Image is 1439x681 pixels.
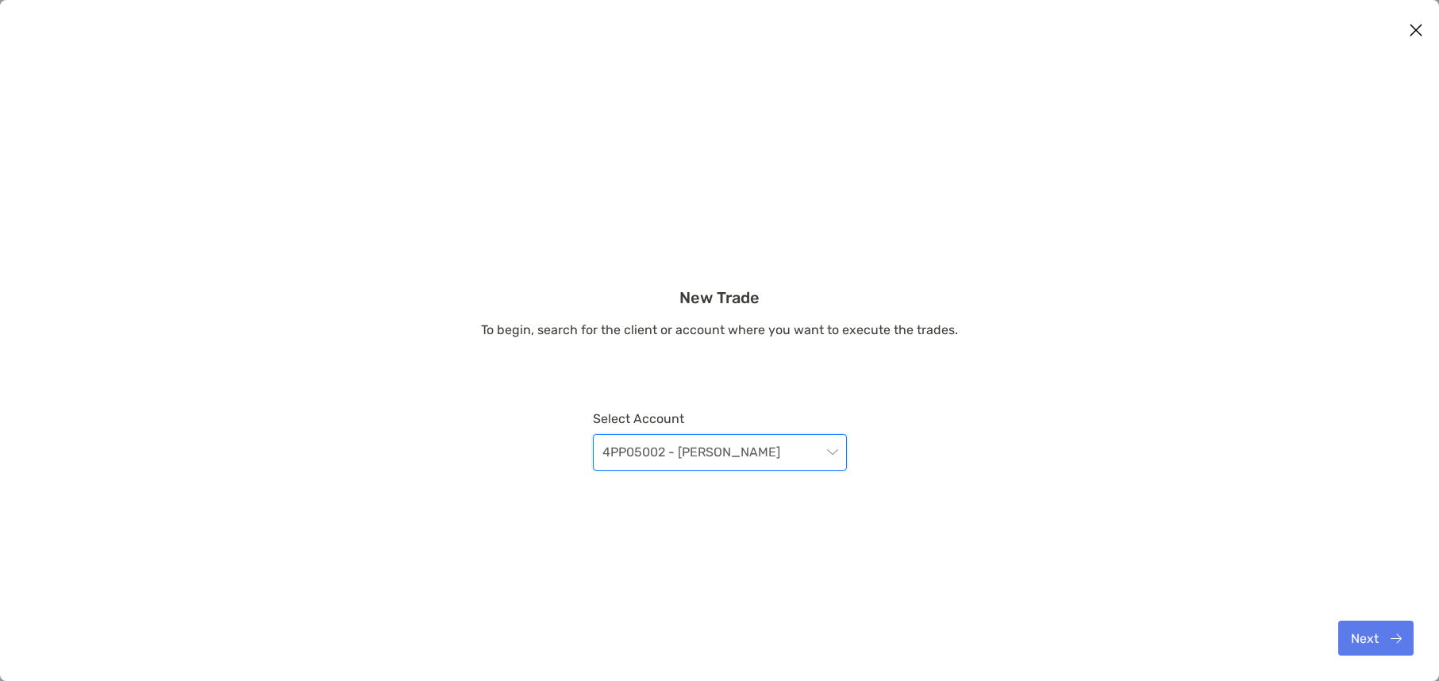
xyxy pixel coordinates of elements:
button: Close modal [1404,19,1428,43]
h3: New Trade [481,288,958,307]
label: Select Account [593,411,847,426]
p: To begin, search for the client or account where you want to execute the trades. [481,320,958,340]
button: Next [1338,621,1414,656]
span: 4PP05002 - Elias Kokaly [602,435,837,470]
